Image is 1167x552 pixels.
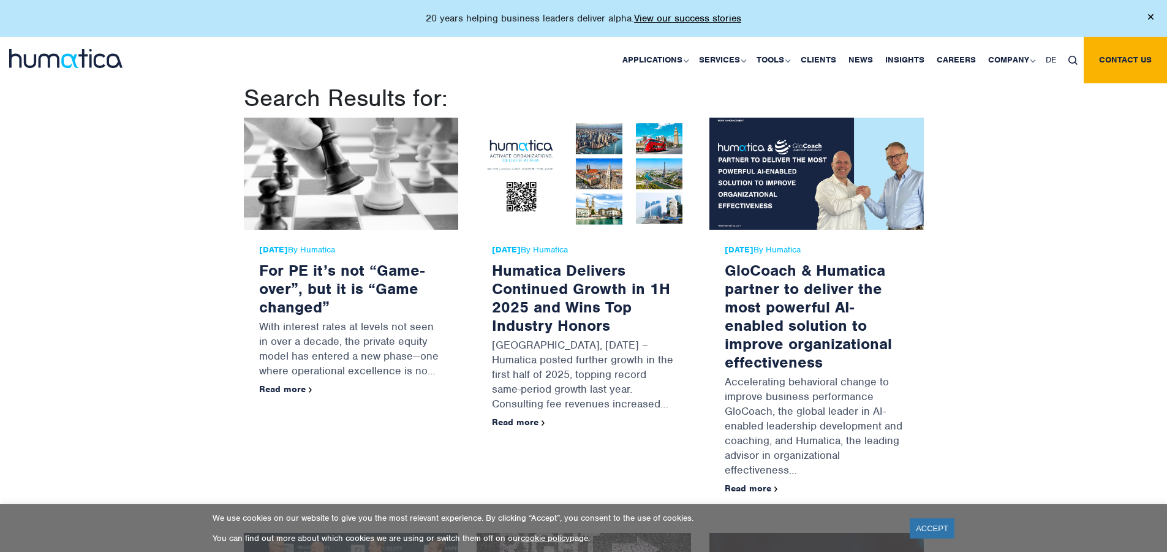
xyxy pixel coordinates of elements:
span: By Humatica [492,245,676,255]
a: Careers [931,37,982,83]
span: DE [1046,55,1056,65]
a: Read more [492,417,545,428]
a: Clients [795,37,842,83]
img: arrowicon [774,486,778,492]
img: logo [9,49,123,68]
a: Tools [750,37,795,83]
a: Services [693,37,750,83]
a: Contact us [1084,37,1167,83]
p: [GEOGRAPHIC_DATA], [DATE] – Humatica posted further growth in the first half of 2025, topping rec... [492,335,676,417]
a: Applications [616,37,693,83]
strong: [DATE] [259,244,288,255]
a: View our success stories [634,12,741,25]
p: With interest rates at levels not seen in over a decade, the private equity model has entered a n... [259,316,443,384]
img: For PE it’s not “Game-over”, but it is “Game changed” [244,118,458,230]
strong: [DATE] [492,244,521,255]
a: GloCoach & Humatica partner to deliver the most powerful AI-enabled solution to improve organizat... [725,260,892,372]
a: News [842,37,879,83]
strong: [DATE] [725,244,753,255]
p: 20 years helping business leaders deliver alpha. [426,12,741,25]
p: Accelerating behavioral change to improve business performance GloCoach, the global leader in AI-... [725,371,908,483]
a: ACCEPT [910,518,954,539]
a: Insights [879,37,931,83]
a: cookie policy [521,533,570,543]
span: By Humatica [725,245,908,255]
a: DE [1040,37,1062,83]
span: By Humatica [259,245,443,255]
a: Read more [259,384,312,395]
a: Humatica Delivers Continued Growth in 1H 2025 and Wins Top Industry Honors [492,260,670,335]
img: search_icon [1068,56,1078,65]
h1: Search Results for: [244,83,924,113]
a: Read more [725,483,778,494]
p: You can find out more about which cookies we are using or switch them off on our page. [213,533,894,543]
img: arrowicon [309,387,312,393]
p: We use cookies on our website to give you the most relevant experience. By clicking “Accept”, you... [213,513,894,523]
img: arrowicon [542,420,545,426]
img: GloCoach & Humatica partner to deliver the most powerful AI-enabled solution to improve organizat... [709,118,924,230]
img: Humatica Delivers Continued Growth in 1H 2025 and Wins Top Industry Honors [477,118,691,230]
a: For PE it’s not “Game-over”, but it is “Game changed” [259,260,425,317]
a: Company [982,37,1040,83]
